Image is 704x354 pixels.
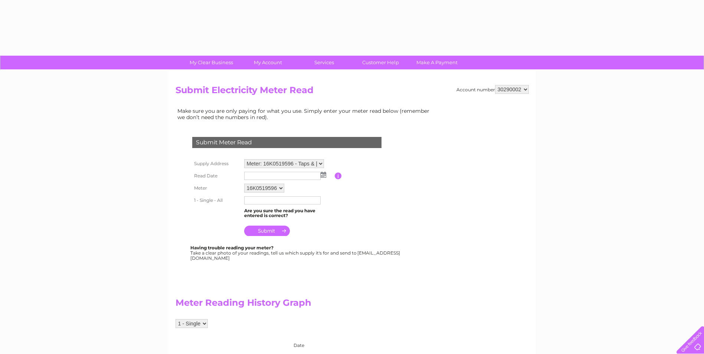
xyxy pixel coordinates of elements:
img: ... [321,172,326,178]
input: Information [335,173,342,179]
a: My Clear Business [181,56,242,69]
a: My Account [237,56,298,69]
div: Date [176,335,435,348]
div: Account number [456,85,529,94]
h2: Meter Reading History Graph [176,298,435,312]
td: Are you sure the read you have entered is correct? [242,206,335,220]
h2: Submit Electricity Meter Read [176,85,529,99]
b: Having trouble reading your meter? [190,245,274,250]
a: Customer Help [350,56,411,69]
th: 1 - Single - All [190,194,242,206]
a: Services [294,56,355,69]
th: Read Date [190,170,242,182]
td: Make sure you are only paying for what you use. Simply enter your meter read below (remember we d... [176,106,435,122]
th: Supply Address [190,157,242,170]
a: Make A Payment [406,56,468,69]
div: Take a clear photo of your readings, tell us which supply it's for and send to [EMAIL_ADDRESS][DO... [190,245,401,260]
div: Submit Meter Read [192,137,382,148]
th: Meter [190,182,242,194]
input: Submit [244,226,290,236]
